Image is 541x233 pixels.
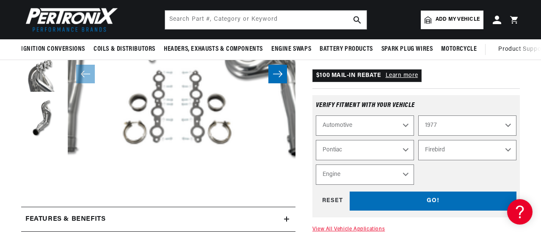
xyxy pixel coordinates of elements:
button: Load image 3 in gallery view [21,51,63,93]
select: Year [418,115,516,136]
summary: Headers, Exhausts & Components [160,39,267,59]
button: Slide right [268,65,287,83]
span: Engine Swaps [271,45,311,54]
select: Model [418,140,516,160]
div: Verify fitment with your vehicle [316,102,516,115]
span: Spark Plug Wires [381,45,433,54]
span: Battery Products [320,45,373,54]
span: Coils & Distributors [94,45,155,54]
a: Add my vehicle [421,11,483,29]
summary: Battery Products [315,39,377,59]
span: Headers, Exhausts & Components [164,45,263,54]
a: View All Vehicle Applications [312,227,385,232]
select: Engine [316,164,414,185]
span: Ignition Conversions [21,45,85,54]
summary: Coils & Distributors [89,39,160,59]
input: Search Part #, Category or Keyword [165,11,367,29]
span: Motorcycle [441,45,477,54]
select: Ride Type [316,115,414,136]
select: Make [316,140,414,160]
img: Pertronix [21,5,119,34]
button: Slide left [76,65,95,83]
p: $100 MAIL-IN REBATE [312,69,422,82]
span: Add my vehicle [436,16,480,24]
h2: Features & Benefits [25,214,105,225]
a: Learn more [386,72,418,79]
button: search button [348,11,367,29]
div: RESET [316,192,350,211]
summary: Features & Benefits [21,207,295,232]
summary: Ignition Conversions [21,39,89,59]
button: Load image 4 in gallery view [21,98,63,140]
summary: Motorcycle [437,39,481,59]
summary: Spark Plug Wires [377,39,437,59]
summary: Engine Swaps [267,39,315,59]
